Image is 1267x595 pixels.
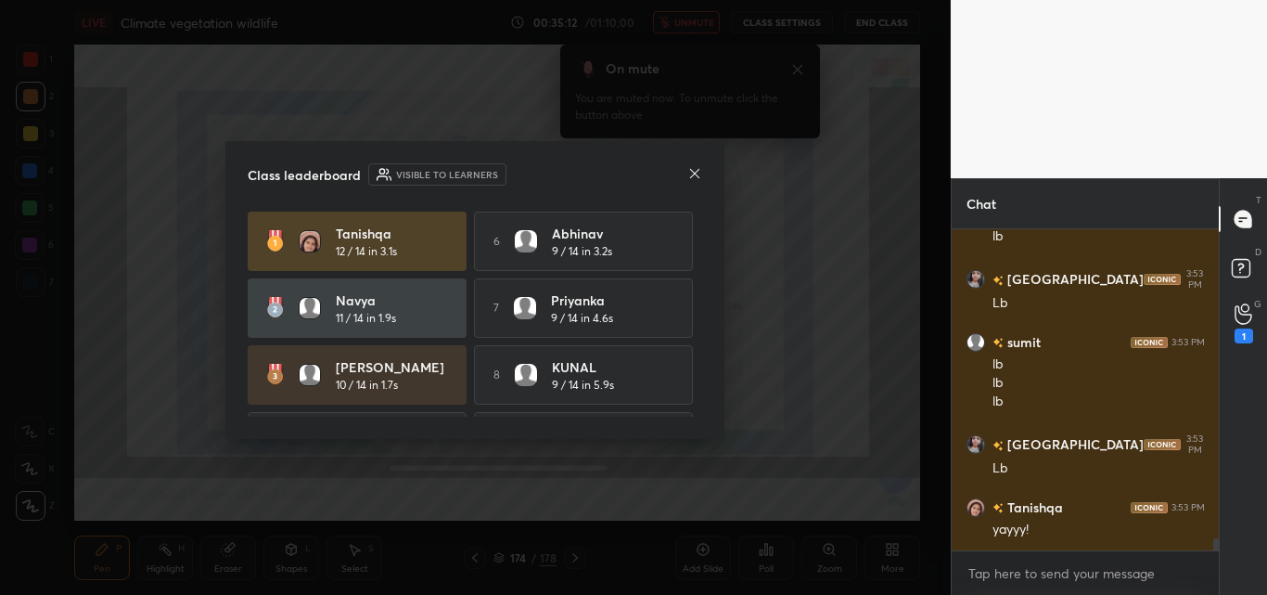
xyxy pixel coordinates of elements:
h5: 6 [493,233,500,250]
div: Lb [992,294,1205,313]
div: grid [952,229,1220,550]
img: no-rating-badge.077c3623.svg [992,503,1004,513]
h4: Abhinav [552,224,667,243]
h6: Tanishqa [1004,498,1063,517]
img: 066de5945e91498480eef1dcba981d46.jpg [299,230,321,252]
img: iconic-dark.1390631f.png [1144,439,1181,450]
img: 3e8a5290fc6849818995ad02192ea8b2.jpg [966,270,985,289]
p: T [1256,193,1261,207]
div: 3:53 PM [1184,268,1205,291]
img: 3e8a5290fc6849818995ad02192ea8b2.jpg [966,435,985,454]
img: default.png [299,364,321,386]
div: Lb [992,459,1205,478]
h6: sumit [1004,332,1041,352]
img: rank-1.ed6cb560.svg [266,230,284,252]
img: iconic-dark.1390631f.png [1144,274,1181,285]
h5: 12 / 14 in 3.1s [336,243,397,260]
h5: 9 / 14 in 4.6s [551,310,613,327]
h6: [GEOGRAPHIC_DATA] [1004,270,1144,290]
img: default.png [515,364,537,386]
div: lb [992,393,1205,411]
img: default.png [966,333,985,352]
div: lb [992,374,1205,393]
h5: 11 / 14 in 1.9s [336,310,396,327]
h5: 8 [493,367,500,383]
div: lb [992,356,1205,374]
h4: KUNAL [552,357,667,377]
img: default.png [299,297,321,319]
img: no-rating-badge.077c3623.svg [992,338,1004,348]
h5: 9 / 14 in 3.2s [552,243,612,260]
p: Chat [952,179,1011,228]
img: iconic-dark.1390631f.png [1131,337,1168,348]
div: 1 [1235,329,1253,343]
h6: [GEOGRAPHIC_DATA] [1004,435,1144,455]
img: rank-3.169bc593.svg [266,364,283,386]
div: yayyy! [992,521,1205,539]
img: default.png [515,230,537,252]
img: iconic-dark.1390631f.png [1131,502,1168,513]
h6: Visible to learners [396,168,498,182]
h4: Tanishqa [336,224,451,243]
img: 066de5945e91498480eef1dcba981d46.jpg [966,498,985,517]
h4: Class leaderboard [248,165,361,185]
h5: 7 [493,300,499,317]
h5: 9 / 14 in 5.9s [552,377,614,394]
img: no-rating-badge.077c3623.svg [992,276,1004,286]
div: 3:53 PM [1184,433,1205,456]
div: lb [992,227,1205,246]
img: default.png [514,297,536,319]
h4: [PERSON_NAME] [336,357,451,377]
img: rank-2.3a33aca6.svg [266,297,283,319]
div: 3:53 PM [1171,502,1205,513]
h5: 10 / 14 in 1.7s [336,377,398,394]
div: 3:53 PM [1171,337,1205,348]
h4: Priyanka [551,291,666,310]
p: G [1254,297,1261,311]
h4: Navya [336,291,451,310]
img: no-rating-badge.077c3623.svg [992,441,1004,451]
p: D [1255,245,1261,259]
